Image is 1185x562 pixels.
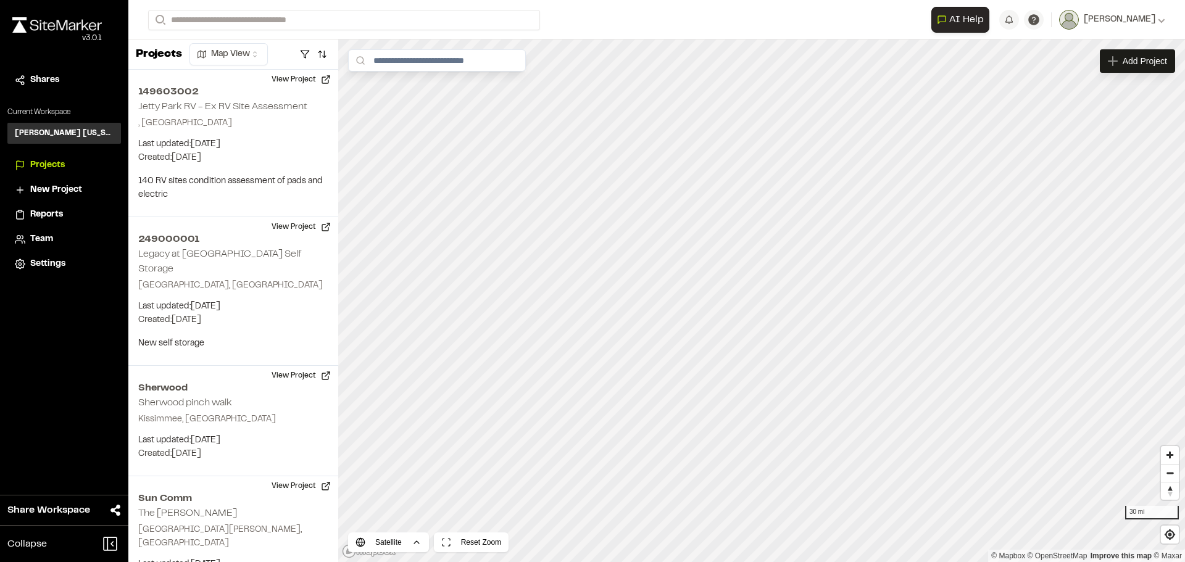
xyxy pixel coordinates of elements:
[15,159,114,172] a: Projects
[15,208,114,221] a: Reports
[30,159,65,172] span: Projects
[264,70,338,89] button: View Project
[434,532,509,552] button: Reset Zoom
[1161,482,1179,500] button: Reset bearing to north
[264,366,338,386] button: View Project
[12,17,102,33] img: rebrand.png
[931,7,989,33] button: Open AI Assistant
[1161,526,1179,543] button: Find my location
[138,509,237,518] h2: The [PERSON_NAME]
[15,233,114,246] a: Team
[7,107,121,118] p: Current Workspace
[30,183,82,197] span: New Project
[12,33,102,44] div: Oh geez...please don't...
[138,138,328,151] p: Last updated: [DATE]
[15,73,114,87] a: Shares
[138,337,328,350] p: New self storage
[348,532,429,552] button: Satellite
[138,434,328,447] p: Last updated: [DATE]
[1161,482,1179,500] span: Reset bearing to north
[138,175,328,202] p: 140 RV sites condition assessment of pads and electric
[138,85,328,99] h2: 149603002
[7,503,90,518] span: Share Workspace
[7,537,47,552] span: Collapse
[138,102,307,111] h2: Jetty Park RV - Ex RV Site Assessment
[148,10,170,30] button: Search
[138,117,328,130] p: , [GEOGRAPHIC_DATA]
[30,208,63,221] span: Reports
[138,279,328,292] p: [GEOGRAPHIC_DATA], [GEOGRAPHIC_DATA]
[1028,552,1087,560] a: OpenStreetMap
[338,39,1185,562] canvas: Map
[15,128,114,139] h3: [PERSON_NAME] [US_STATE]
[1123,55,1167,67] span: Add Project
[1059,10,1165,30] button: [PERSON_NAME]
[15,183,114,197] a: New Project
[138,381,328,395] h2: Sherwood
[138,413,328,426] p: Kissimmee, [GEOGRAPHIC_DATA]
[138,399,232,407] h2: Sherwood pinch walk
[138,447,328,461] p: Created: [DATE]
[138,491,328,506] h2: Sun Comm
[1161,446,1179,464] button: Zoom in
[136,46,182,63] p: Projects
[991,552,1025,560] a: Mapbox
[931,7,994,33] div: Open AI Assistant
[138,313,328,327] p: Created: [DATE]
[1059,10,1079,30] img: User
[138,151,328,165] p: Created: [DATE]
[138,523,328,550] p: [GEOGRAPHIC_DATA][PERSON_NAME], [GEOGRAPHIC_DATA]
[1161,465,1179,482] span: Zoom out
[138,250,301,273] h2: Legacy at [GEOGRAPHIC_DATA] Self Storage
[138,300,328,313] p: Last updated: [DATE]
[30,73,59,87] span: Shares
[949,12,984,27] span: AI Help
[342,544,396,558] a: Mapbox logo
[264,217,338,237] button: View Project
[264,476,338,496] button: View Project
[1125,506,1179,519] div: 30 mi
[1154,552,1182,560] a: Maxar
[1084,13,1155,27] span: [PERSON_NAME]
[30,233,53,246] span: Team
[1161,464,1179,482] button: Zoom out
[138,232,328,247] h2: 249000001
[30,257,65,271] span: Settings
[1091,552,1152,560] a: Map feedback
[15,257,114,271] a: Settings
